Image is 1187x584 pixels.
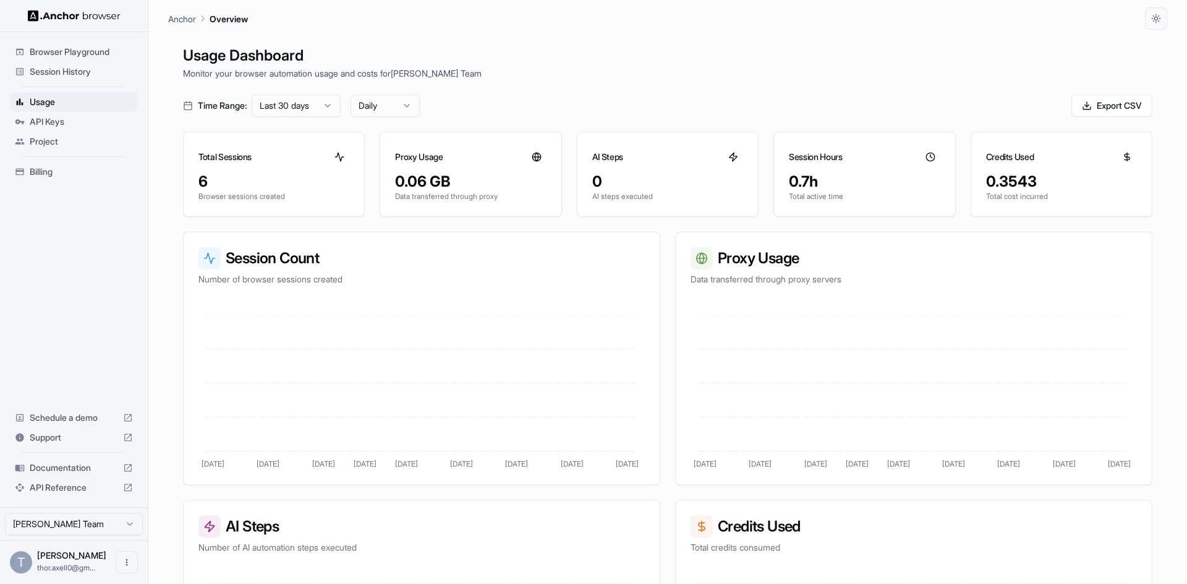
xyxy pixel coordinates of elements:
[10,112,138,132] div: API Keys
[116,551,138,573] button: Open menu
[846,459,869,468] tspan: [DATE]
[616,459,639,468] tspan: [DATE]
[10,551,32,573] div: T
[168,12,248,25] nav: breadcrumb
[10,408,138,428] div: Schedule a demo
[354,459,377,468] tspan: [DATE]
[691,515,1137,538] h3: Credits Used
[198,515,645,538] h3: AI Steps
[395,172,546,192] div: 0.06 GB
[592,172,743,192] div: 0
[28,10,121,22] img: Anchor Logo
[395,192,546,201] p: Data transferred through proxy
[198,247,645,269] h3: Session Count
[10,92,138,112] div: Usage
[312,459,335,468] tspan: [DATE]
[1053,459,1076,468] tspan: [DATE]
[691,541,1137,554] p: Total credits consumed
[257,459,279,468] tspan: [DATE]
[887,459,910,468] tspan: [DATE]
[1108,459,1131,468] tspan: [DATE]
[10,428,138,447] div: Support
[942,459,965,468] tspan: [DATE]
[30,66,133,78] span: Session History
[10,42,138,62] div: Browser Playground
[30,116,133,128] span: API Keys
[30,135,133,148] span: Project
[450,459,473,468] tspan: [DATE]
[789,172,940,192] div: 0.7h
[30,431,118,444] span: Support
[592,192,743,201] p: AI steps executed
[198,151,252,163] h3: Total Sessions
[694,459,717,468] tspan: [DATE]
[592,151,623,163] h3: AI Steps
[986,151,1034,163] h3: Credits Used
[986,192,1137,201] p: Total cost incurred
[789,151,842,163] h3: Session Hours
[37,563,95,572] span: thor.axell0@gmail.com
[505,459,528,468] tspan: [DATE]
[198,172,349,192] div: 6
[183,67,1152,80] p: Monitor your browser automation usage and costs for [PERSON_NAME] Team
[202,459,224,468] tspan: [DATE]
[198,192,349,201] p: Browser sessions created
[183,44,1152,67] h1: Usage Dashboard
[30,46,133,58] span: Browser Playground
[37,550,106,561] span: Thor Axell
[691,247,1137,269] h3: Proxy Usage
[210,12,248,25] p: Overview
[198,99,247,112] span: Time Range:
[10,162,138,182] div: Billing
[168,12,196,25] p: Anchor
[198,541,645,554] p: Number of AI automation steps executed
[1071,95,1152,117] button: Export CSV
[198,273,645,286] p: Number of browser sessions created
[10,458,138,478] div: Documentation
[30,166,133,178] span: Billing
[30,412,118,424] span: Schedule a demo
[986,172,1137,192] div: 0.3543
[30,481,118,494] span: API Reference
[997,459,1020,468] tspan: [DATE]
[395,459,418,468] tspan: [DATE]
[691,273,1137,286] p: Data transferred through proxy servers
[561,459,584,468] tspan: [DATE]
[10,62,138,82] div: Session History
[804,459,827,468] tspan: [DATE]
[789,192,940,201] p: Total active time
[749,459,772,468] tspan: [DATE]
[10,478,138,497] div: API Reference
[10,132,138,151] div: Project
[30,462,118,474] span: Documentation
[395,151,443,163] h3: Proxy Usage
[30,96,133,108] span: Usage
